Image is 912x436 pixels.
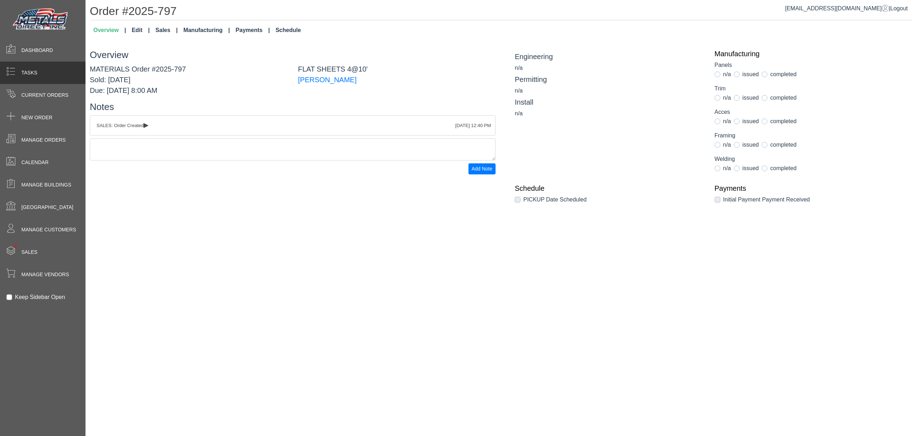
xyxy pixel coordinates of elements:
[21,69,37,77] span: Tasks
[90,101,496,112] h3: Notes
[715,184,904,193] a: Payments
[11,6,71,33] img: Metals Direct Inc Logo
[21,91,68,99] span: Current Orders
[15,293,65,301] label: Keep Sidebar Open
[21,47,53,54] span: Dashboard
[7,235,25,258] span: •
[21,204,73,211] span: [GEOGRAPHIC_DATA]
[21,226,76,233] span: Manage Customers
[785,5,889,11] a: [EMAIL_ADDRESS][DOMAIN_NAME]
[515,109,704,118] div: n/a
[273,23,304,37] a: Schedule
[515,184,704,193] a: Schedule
[129,23,153,37] a: Edit
[90,23,129,37] a: Overview
[84,64,293,96] div: MATERIALS Order #2025-797 Sold: [DATE] Due: [DATE] 8:00 AM
[181,23,233,37] a: Manufacturing
[293,64,501,96] div: FLAT SHEETS 4@10'
[298,76,357,84] a: [PERSON_NAME]
[455,122,491,129] div: [DATE] 12:40 PM
[97,122,489,129] div: SALES: Order Created
[233,23,273,37] a: Payments
[21,159,48,166] span: Calendar
[90,49,496,61] h3: Overview
[785,4,908,13] div: |
[515,86,704,95] div: n/a
[144,122,149,127] span: ▸
[21,114,52,121] span: New Order
[152,23,180,37] a: Sales
[21,248,37,256] span: Sales
[468,163,496,174] button: Add Note
[21,136,66,144] span: Manage Orders
[523,195,587,204] label: PICKUP Date Scheduled
[515,98,704,106] h5: Install
[890,5,908,11] span: Logout
[515,52,704,61] h5: Engineering
[723,195,810,204] label: Initial Payment Payment Received
[90,4,912,20] h1: Order #2025-797
[21,181,71,189] span: Manage Buildings
[715,49,904,58] a: Manufacturing
[515,64,704,72] div: n/a
[21,271,69,278] span: Manage Vendors
[472,166,492,172] span: Add Note
[515,75,704,84] h5: Permitting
